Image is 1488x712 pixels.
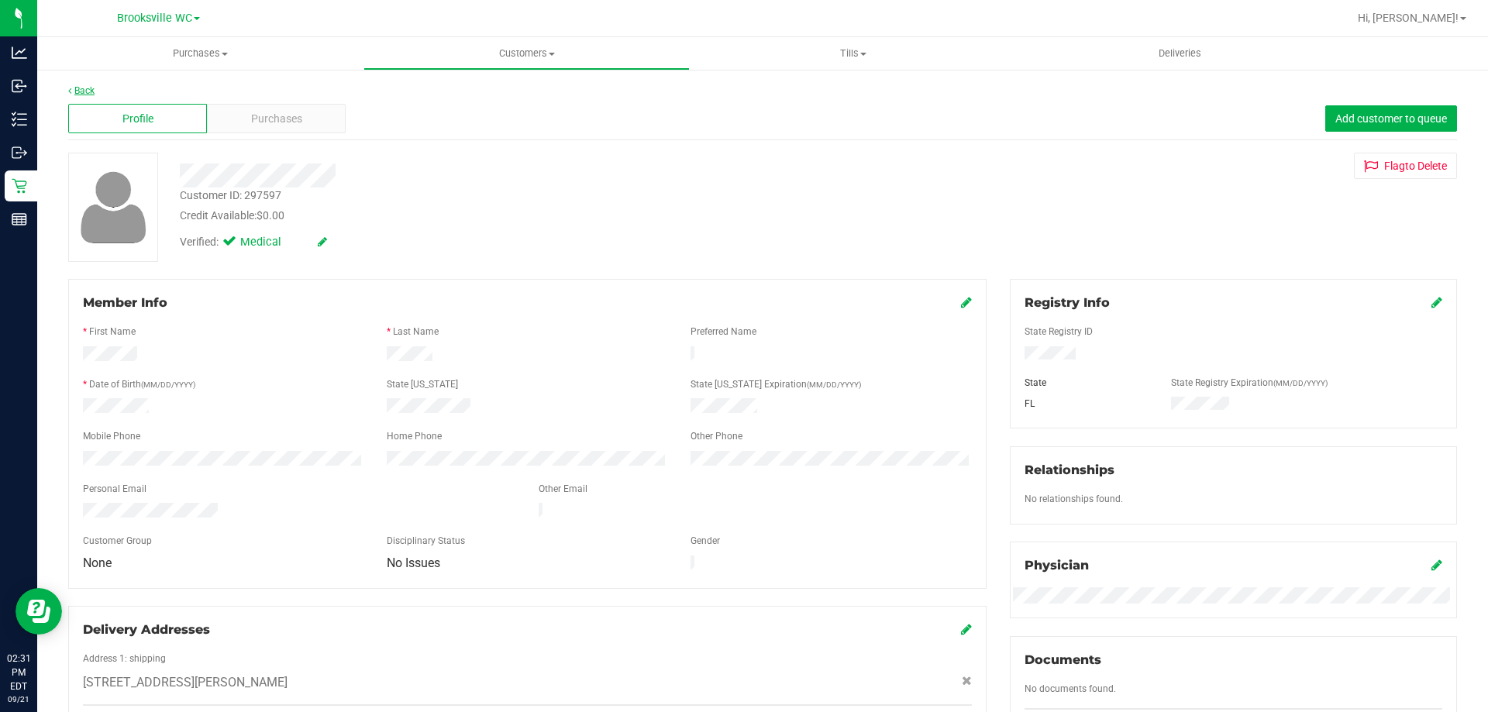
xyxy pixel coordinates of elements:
div: State [1013,376,1160,390]
span: Hi, [PERSON_NAME]! [1358,12,1459,24]
div: Verified: [180,234,327,251]
img: user-icon.png [73,167,154,247]
label: State Registry ID [1025,325,1093,339]
div: Customer ID: 297597 [180,187,281,204]
label: Personal Email [83,482,146,496]
span: Registry Info [1025,295,1110,310]
p: 02:31 PM EDT [7,652,30,693]
label: Date of Birth [89,377,195,391]
label: State [US_STATE] Expiration [691,377,861,391]
inline-svg: Outbound [12,145,27,160]
inline-svg: Inventory [12,112,27,127]
a: Deliveries [1017,37,1343,70]
label: Other Email [539,482,587,496]
label: Disciplinary Status [387,534,465,548]
span: Delivery Addresses [83,622,210,637]
inline-svg: Analytics [12,45,27,60]
span: Profile [122,111,153,127]
span: Tills [691,46,1015,60]
span: Relationships [1025,463,1114,477]
span: (MM/DD/YYYY) [807,380,861,389]
span: None [83,555,112,570]
a: Customers [363,37,690,70]
label: First Name [89,325,136,339]
label: Mobile Phone [83,429,140,443]
div: FL [1013,397,1160,411]
label: State Registry Expiration [1171,376,1328,390]
span: Member Info [83,295,167,310]
span: Deliveries [1138,46,1222,60]
label: Customer Group [83,534,152,548]
span: (MM/DD/YYYY) [141,380,195,389]
inline-svg: Retail [12,178,27,194]
label: Home Phone [387,429,442,443]
label: Preferred Name [691,325,756,339]
span: Brooksville WC [117,12,192,25]
span: [STREET_ADDRESS][PERSON_NAME] [83,673,288,692]
label: Last Name [393,325,439,339]
span: Purchases [251,111,302,127]
label: Gender [691,534,720,548]
span: $0.00 [257,209,284,222]
button: Flagto Delete [1354,153,1457,179]
p: 09/21 [7,693,30,705]
span: Physician [1025,558,1089,573]
label: Address 1: shipping [83,652,166,666]
div: Credit Available: [180,208,863,224]
label: Other Phone [691,429,742,443]
a: Purchases [37,37,363,70]
button: Add customer to queue [1325,105,1457,132]
span: Medical [240,234,302,251]
label: State [US_STATE] [387,377,458,391]
span: Customers [364,46,689,60]
a: Back [68,85,95,96]
inline-svg: Inbound [12,78,27,94]
span: Purchases [37,46,363,60]
span: No Issues [387,555,440,570]
span: No documents found. [1025,683,1116,694]
label: No relationships found. [1025,492,1123,506]
iframe: Resource center [15,588,62,635]
span: Documents [1025,652,1101,667]
a: Tills [690,37,1016,70]
span: Add customer to queue [1335,112,1447,125]
span: (MM/DD/YYYY) [1273,379,1328,387]
inline-svg: Reports [12,212,27,227]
